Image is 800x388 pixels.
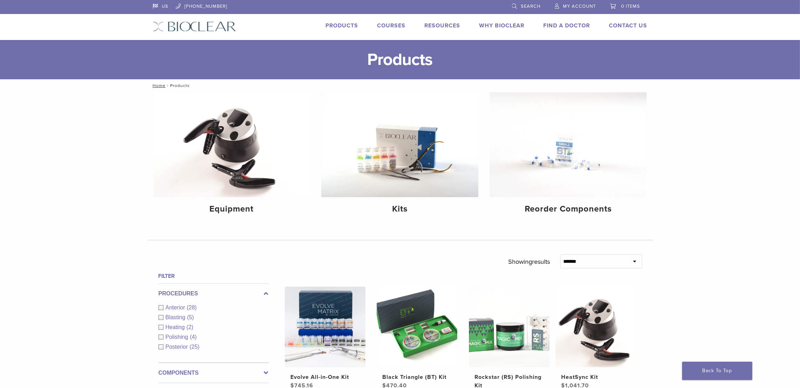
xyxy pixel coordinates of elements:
h2: HeatSync Kit [561,373,631,381]
a: Kits [321,92,478,220]
span: 0 items [621,4,640,9]
h4: Reorder Components [495,203,641,215]
h2: Evolve All-in-One Kit [290,373,360,381]
a: Reorder Components [490,92,647,220]
span: (5) [187,314,194,320]
img: Equipment [153,92,310,197]
h2: Black Triangle (BT) Kit [382,373,452,381]
h4: Kits [327,203,473,215]
span: (4) [190,334,197,340]
label: Procedures [159,289,269,298]
a: Home [150,83,166,88]
span: My Account [563,4,596,9]
h4: Filter [159,272,269,280]
img: Kits [321,92,478,197]
label: Components [159,369,269,377]
a: Equipment [153,92,310,220]
span: Polishing [166,334,190,340]
img: Reorder Components [490,92,647,197]
a: Resources [425,22,460,29]
span: (25) [190,344,200,350]
p: Showing results [508,254,550,269]
a: Products [326,22,358,29]
nav: Products [148,79,653,92]
h4: Equipment [159,203,305,215]
a: Courses [377,22,406,29]
img: Rockstar (RS) Polishing Kit [469,287,550,367]
span: (2) [187,324,194,330]
a: Why Bioclear [479,22,525,29]
img: HeatSync Kit [556,287,636,367]
span: / [166,84,170,87]
img: Bioclear [153,21,236,32]
img: Black Triangle (BT) Kit [377,287,457,367]
span: Search [521,4,541,9]
span: Anterior [166,305,187,310]
span: Heating [166,324,187,330]
a: Contact Us [609,22,647,29]
a: Back To Top [682,362,752,380]
span: Blasting [166,314,187,320]
img: Evolve All-in-One Kit [285,287,365,367]
a: Find A Doctor [544,22,590,29]
span: Posterior [166,344,190,350]
span: (28) [187,305,197,310]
